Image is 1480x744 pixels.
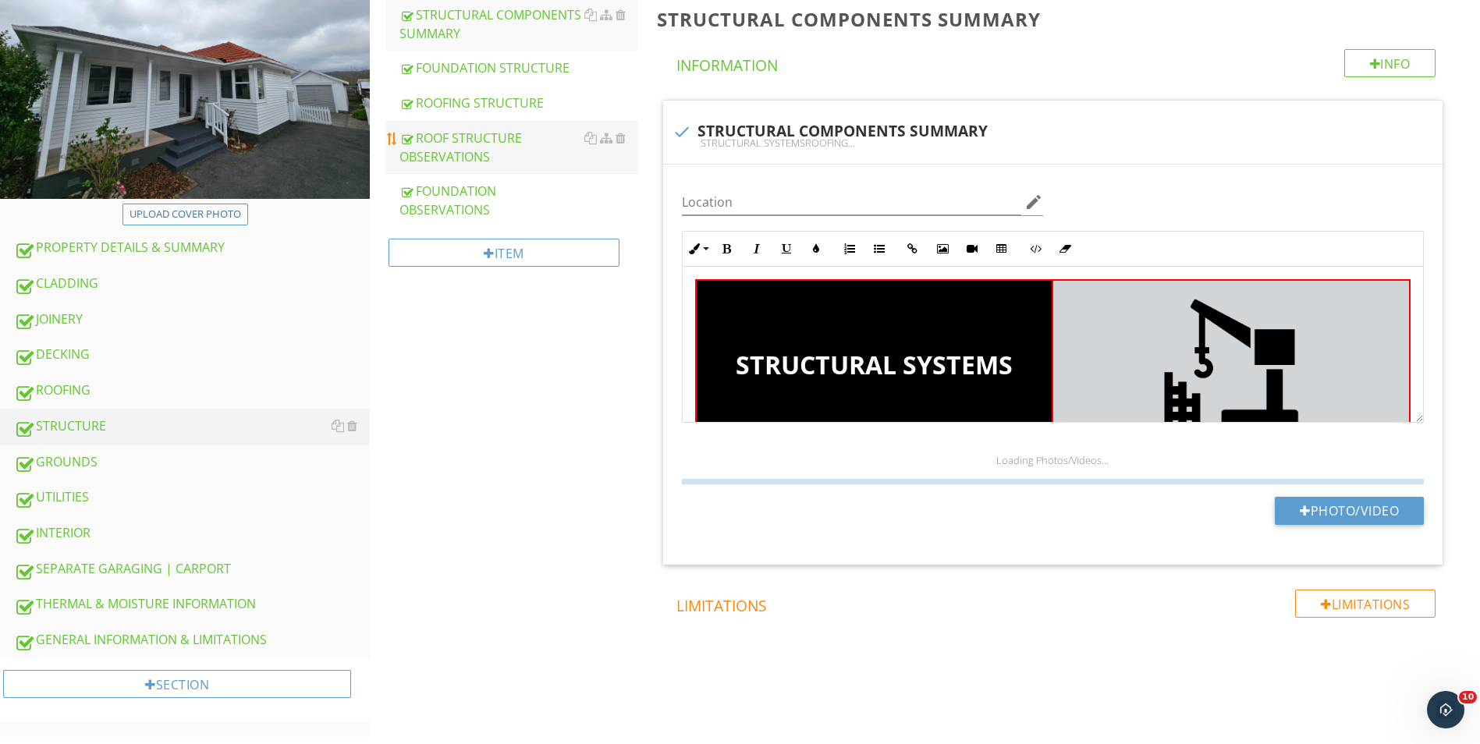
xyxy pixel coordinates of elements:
[14,274,370,294] div: CLADDING
[14,381,370,401] div: ROOFING
[14,594,370,615] div: THERMAL & MOISTURE INFORMATION
[399,94,638,112] div: ROOFING STRUCTURE
[14,238,370,258] div: PROPERTY DETAILS & SUMMARY
[1159,292,1304,438] img: construction_crane_2803000.png
[864,234,894,264] button: Unordered List
[673,136,1433,149] div: STRUCTURAL SYSTEMSROOFING STRUCTUREGOODCONDITIONGENERALLYGOODAVERAGECONDITIONPOORCONDITIONFOUNDAT...
[676,590,1436,616] h4: Limitations
[14,487,370,508] div: UTILITIES
[957,234,987,264] button: Insert Video
[389,239,619,267] div: Item
[987,234,1017,264] button: Insert Table
[1275,497,1424,525] button: Photo/Video
[801,234,831,264] button: Colors
[14,523,370,544] div: INTERIOR
[14,345,370,365] div: DECKING
[742,234,772,264] button: Italic (Ctrl+I)
[736,348,1013,381] strong: STRUCTURAL SYSTEMS
[928,234,957,264] button: Insert Image (Ctrl+P)
[682,190,1022,215] input: Location
[14,310,370,330] div: JOINERY
[130,207,241,222] div: Upload cover photo
[399,58,638,77] div: FOUNDATION STRUCTURE
[712,234,742,264] button: Bold (Ctrl+B)
[772,234,801,264] button: Underline (Ctrl+U)
[1427,691,1464,728] iframe: Intercom live chat
[1344,49,1436,77] div: Info
[1024,193,1043,211] i: edit
[657,9,1455,30] h3: STRUCTURAL COMPONENTS SUMMARY
[676,49,1436,76] h4: Information
[1295,590,1436,618] div: Limitations
[14,630,370,650] div: GENERAL INFORMATION & LIMITATIONS
[835,234,864,264] button: Ordered List
[399,5,638,43] div: STRUCTURAL COMPONENTS SUMMARY
[1459,691,1477,703] span: 10
[14,416,370,437] div: STRUCTURE
[3,670,351,698] div: Section
[682,454,1424,466] div: Loading Photos/Videos...
[1050,234,1080,264] button: Clear Formatting
[1020,234,1050,264] button: Code View
[399,129,638,166] div: ROOF STRUCTURE OBSERVATIONS
[14,452,370,473] div: GROUNDS
[14,559,370,579] div: SEPARATE GARAGING | CARPORT
[399,182,638,219] div: FOUNDATION OBSERVATIONS
[122,204,248,225] button: Upload cover photo
[898,234,928,264] button: Insert Link (Ctrl+K)
[683,234,712,264] button: Inline Style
